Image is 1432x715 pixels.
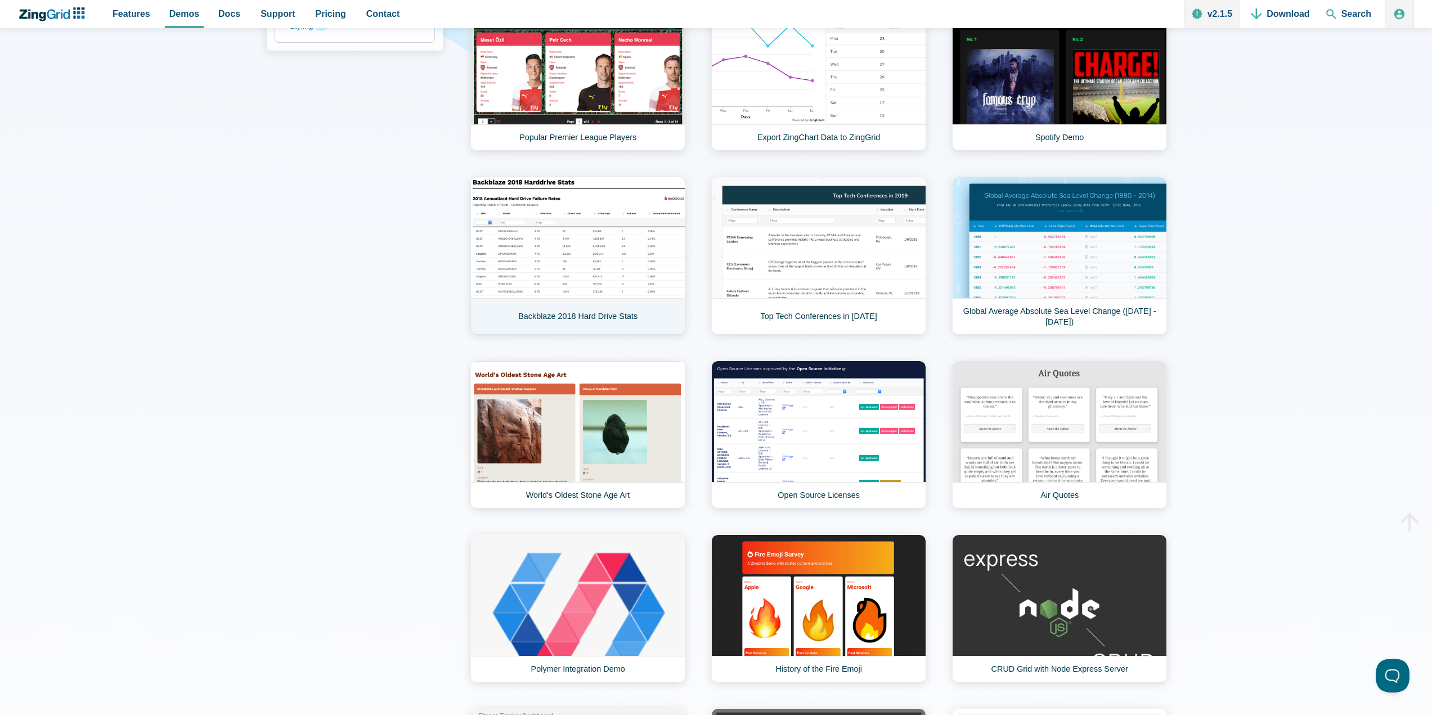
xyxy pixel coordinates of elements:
a: Global Average Absolute Sea Level Change ([DATE] - [DATE]) [952,177,1167,335]
span: Features [113,6,150,21]
iframe: Toggle Customer Support [1376,659,1409,692]
a: Polymer Integration Demo [470,534,685,682]
a: Top Tech Conferences in [DATE] [711,177,926,335]
a: Export ZingChart Data to ZingGrid [711,3,926,151]
span: Demos [169,6,199,21]
a: Backblaze 2018 Hard Drive Stats [470,177,685,335]
span: Support [261,6,295,21]
a: History of the Fire Emoji [711,534,926,682]
span: Docs [218,6,240,21]
a: CRUD Grid with Node Express Server [952,534,1167,682]
span: Contact [366,6,400,21]
a: ZingChart Logo. Click to return to the homepage [18,7,91,21]
a: Spotify Demo [952,3,1167,151]
a: Popular Premier League Players [470,3,685,151]
a: Air Quotes [952,361,1167,509]
a: Open Source Licenses [711,361,926,509]
span: Pricing [316,6,346,21]
a: World's Oldest Stone Age Art [470,361,685,509]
